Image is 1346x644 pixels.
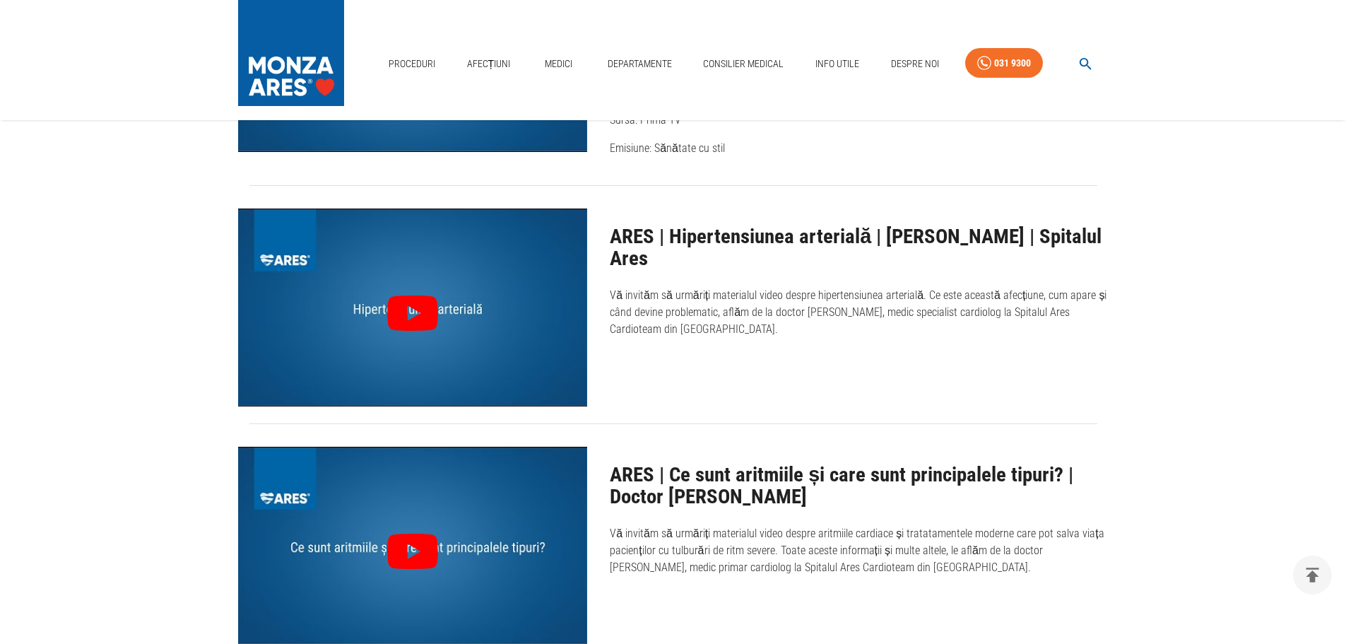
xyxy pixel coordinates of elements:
a: 031 9300 [965,48,1043,78]
p: Vă invităm să urmăriți materialul video despre aritmiile cardiace și tratatamentele moderne care ... [610,525,1108,576]
div: 031 9300 [994,54,1031,72]
button: delete [1293,556,1332,595]
a: Medici [536,49,582,78]
a: Consilier Medical [697,49,789,78]
p: Emisiune: Sănătate cu stil [610,140,1108,157]
a: Proceduri [383,49,441,78]
h2: ARES | Ce sunt aritmiile și care sunt principalele tipuri? | Doctor [PERSON_NAME] [610,464,1108,508]
a: Despre Noi [885,49,945,78]
p: Vă invităm să urmăriți materialul video despre hipertensiunea arterială. Ce este această afecțiun... [610,287,1108,338]
div: ARES | Dr. Ioana Mureșan | Hipertensiunea arterială | Spitalul Ares [238,209,588,406]
a: Info Utile [810,49,865,78]
h2: ARES | Hipertensiunea arterială | [PERSON_NAME] | Spitalul Ares [610,226,1108,270]
a: Departamente [602,49,678,78]
a: Afecțiuni [461,49,516,78]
